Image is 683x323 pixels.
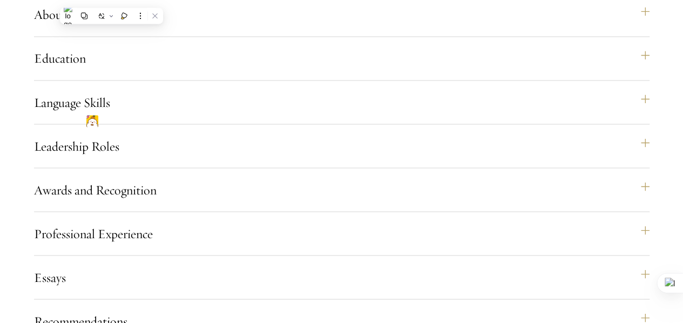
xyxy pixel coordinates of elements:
[34,89,650,115] button: Language Skills
[34,45,650,71] button: Education
[34,2,650,28] button: About Me
[34,177,650,203] button: Awards and Recognition
[34,264,650,290] button: Essays
[34,220,650,246] button: Professional Experience
[34,133,650,159] button: Leadership Roles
